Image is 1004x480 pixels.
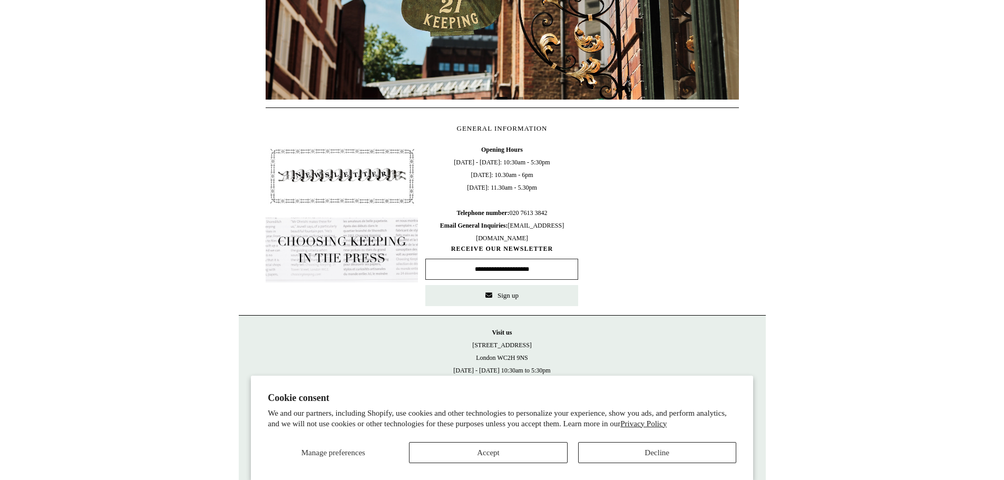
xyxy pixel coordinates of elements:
[586,143,738,301] iframe: google_map
[425,285,578,306] button: Sign up
[268,442,398,463] button: Manage preferences
[425,244,578,253] span: RECEIVE OUR NEWSLETTER
[513,97,523,100] button: Page 3
[425,143,578,244] span: [DATE] - [DATE]: 10:30am - 5:30pm [DATE]: 10.30am - 6pm [DATE]: 11.30am - 5.30pm 020 7613 3842
[498,291,519,299] span: Sign up
[440,222,564,242] span: [EMAIL_ADDRESS][DOMAIN_NAME]
[507,209,509,217] b: :
[497,97,508,100] button: Page 2
[266,218,418,283] img: pf-635a2b01-aa89-4342-bbcd-4371b60f588c--In-the-press-Button_1200x.jpg
[249,326,755,415] p: [STREET_ADDRESS] London WC2H 9NS [DATE] - [DATE] 10:30am to 5:30pm [DATE] 10.30am to 6pm [DATE] 1...
[268,408,736,429] p: We and our partners, including Shopify, use cookies and other technologies to personalize your ex...
[481,146,523,153] b: Opening Hours
[266,143,418,209] img: pf-4db91bb9--1305-Newsletter-Button_1200x.jpg
[481,97,492,100] button: Page 1
[440,222,508,229] b: Email General Inquiries:
[301,448,365,457] span: Manage preferences
[268,393,736,404] h2: Cookie consent
[409,442,567,463] button: Accept
[457,209,510,217] b: Telephone number
[457,124,548,132] span: GENERAL INFORMATION
[578,442,736,463] button: Decline
[492,329,512,336] strong: Visit us
[620,419,667,428] a: Privacy Policy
